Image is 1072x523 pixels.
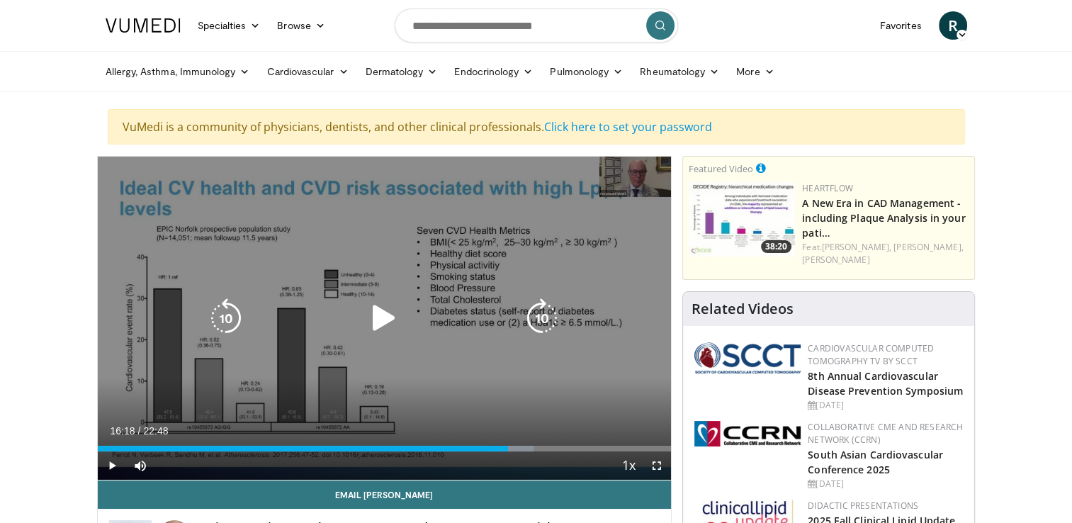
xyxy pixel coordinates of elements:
[541,57,631,86] a: Pulmonology
[893,241,963,253] a: [PERSON_NAME],
[808,369,963,398] a: 8th Annual Cardiovascular Disease Prevention Symposium
[108,109,965,145] div: VuMedi is a community of physicians, dentists, and other clinical professionals.
[692,300,794,317] h4: Related Videos
[97,57,259,86] a: Allergy, Asthma, Immunology
[544,119,712,135] a: Click here to set your password
[98,446,672,451] div: Progress Bar
[808,500,963,512] div: Didactic Presentations
[357,57,446,86] a: Dermatology
[694,342,801,373] img: 51a70120-4f25-49cc-93a4-67582377e75f.png.150x105_q85_autocrop_double_scale_upscale_version-0.2.png
[269,11,334,40] a: Browse
[111,425,135,437] span: 16:18
[761,240,791,253] span: 38:20
[802,196,965,240] a: A New Era in CAD Management - including Plaque Analysis in your pati…
[808,421,963,446] a: Collaborative CME and Research Network (CCRN)
[694,421,801,446] img: a04ee3ba-8487-4636-b0fb-5e8d268f3737.png.150x105_q85_autocrop_double_scale_upscale_version-0.2.png
[871,11,930,40] a: Favorites
[395,9,678,43] input: Search topics, interventions
[808,478,963,490] div: [DATE]
[631,57,728,86] a: Rheumatology
[822,241,891,253] a: [PERSON_NAME],
[808,399,963,412] div: [DATE]
[126,451,154,480] button: Mute
[689,162,753,175] small: Featured Video
[939,11,967,40] a: R
[802,241,969,266] div: Feat.
[802,254,869,266] a: [PERSON_NAME]
[446,57,541,86] a: Endocrinology
[98,451,126,480] button: Play
[138,425,141,437] span: /
[689,182,795,257] img: 738d0e2d-290f-4d89-8861-908fb8b721dc.150x105_q85_crop-smart_upscale.jpg
[808,342,934,367] a: Cardiovascular Computed Tomography TV by SCCT
[189,11,269,40] a: Specialties
[258,57,356,86] a: Cardiovascular
[728,57,782,86] a: More
[143,425,168,437] span: 22:48
[643,451,671,480] button: Fullscreen
[802,182,853,194] a: Heartflow
[689,182,795,257] a: 38:20
[808,448,943,476] a: South Asian Cardiovascular Conference 2025
[98,157,672,480] video-js: Video Player
[614,451,643,480] button: Playback Rate
[98,480,672,509] a: Email [PERSON_NAME]
[106,18,181,33] img: VuMedi Logo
